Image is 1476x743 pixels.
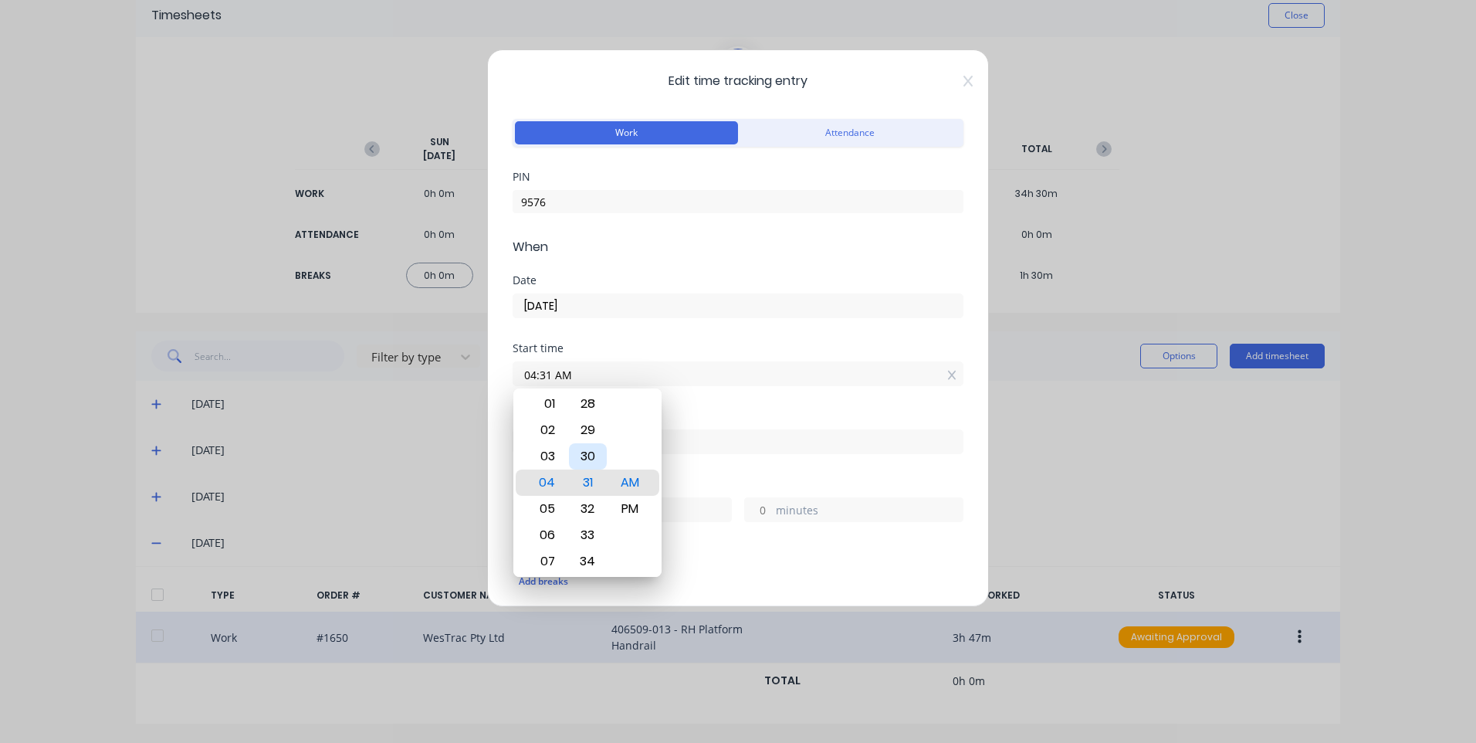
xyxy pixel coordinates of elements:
[526,417,564,443] div: 02
[513,343,963,354] div: Start time
[526,391,564,417] div: 01
[513,479,963,490] div: Hours worked
[776,502,963,521] label: minutes
[526,470,564,496] div: 04
[569,417,607,443] div: 29
[569,496,607,522] div: 32
[513,238,963,256] span: When
[513,171,963,182] div: PIN
[515,121,738,144] button: Work
[738,121,961,144] button: Attendance
[745,498,772,521] input: 0
[513,72,963,90] span: Edit time tracking entry
[569,548,607,575] div: 34
[519,572,957,592] div: Add breaks
[526,522,564,548] div: 06
[569,443,607,470] div: 30
[569,470,607,496] div: 31
[513,547,963,558] div: Breaks
[526,443,564,470] div: 03
[513,190,963,213] input: Enter PIN
[569,522,607,548] div: 33
[524,388,567,577] div: Hour
[526,548,564,575] div: 07
[513,411,963,422] div: Finish time
[611,496,649,522] div: PM
[611,470,649,496] div: AM
[526,496,564,522] div: 05
[567,388,609,577] div: Minute
[513,275,963,286] div: Date
[569,391,607,417] div: 28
